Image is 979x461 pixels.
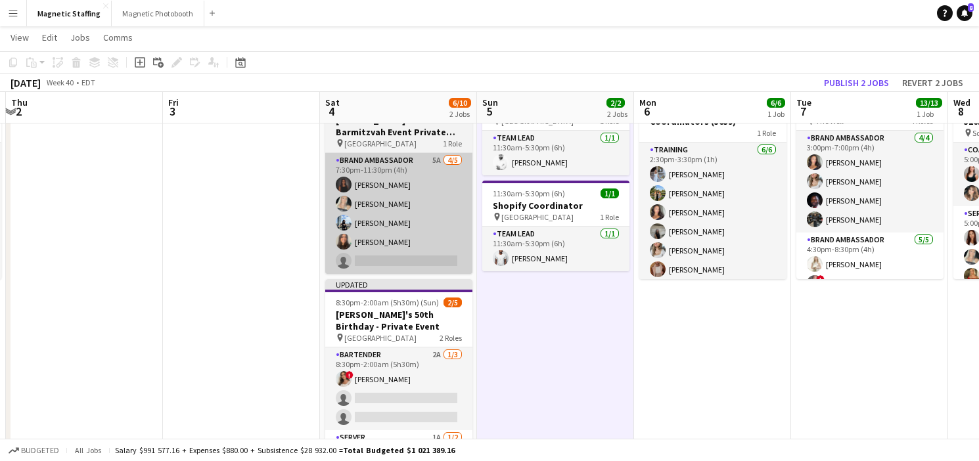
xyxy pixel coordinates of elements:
app-card-role: Brand Ambassador5/54:30pm-8:30pm (4h)[PERSON_NAME]![PERSON_NAME] [796,232,944,353]
span: 1 Role [757,128,776,138]
app-card-role: Team Lead1/111:30am-5:30pm (6h)[PERSON_NAME] [482,131,629,175]
h3: Shopify Coordinator [482,200,629,211]
app-card-role: Team Lead1/111:30am-5:30pm (6h)[PERSON_NAME] [482,227,629,271]
button: Budgeted [7,443,61,458]
span: Fri [168,97,179,108]
div: Updated [325,279,472,290]
app-card-role: Bartender2A1/38:30pm-2:00am (5h30m)![PERSON_NAME] [325,347,472,430]
span: View [11,32,29,43]
button: Magnetic Staffing [27,1,112,26]
span: 8 [951,104,970,119]
a: Jobs [65,29,95,46]
span: ! [346,371,353,379]
span: 1 Role [443,139,462,148]
span: 2/5 [444,297,462,307]
app-card-role: Training6/62:30pm-3:30pm (1h)[PERSON_NAME][PERSON_NAME][PERSON_NAME][PERSON_NAME][PERSON_NAME][PE... [639,143,786,282]
span: 6 [637,104,656,119]
span: [GEOGRAPHIC_DATA] [501,212,574,222]
span: 8:30pm-2:00am (5h30m) (Sun) [336,297,439,307]
h3: [PERSON_NAME]'s 50th Birthday - Private Event [325,309,472,332]
button: Publish 2 jobs [819,74,894,91]
span: [GEOGRAPHIC_DATA] [344,139,417,148]
span: Sun [482,97,498,108]
span: 3 [166,104,179,119]
div: 1 Job [767,109,785,119]
div: 2 Jobs [607,109,627,119]
span: ! [817,275,825,283]
app-job-card: 3:00pm-12:00am (9h) (Wed)13/13Schinlder Event 3174 The Well4 RolesBrand Ambassador4/43:00pm-7:00p... [796,85,944,279]
span: 13/13 [916,98,942,108]
span: 4 [323,104,340,119]
span: All jobs [72,445,104,455]
span: Edit [42,32,57,43]
div: [DATE] [11,76,41,89]
app-job-card: 11:30am-5:30pm (6h)1/1Shopify Coordinator [GEOGRAPHIC_DATA]1 RoleTeam Lead1/111:30am-5:30pm (6h)[... [482,181,629,271]
span: 2/2 [606,98,625,108]
a: 8 [957,5,972,21]
button: Magnetic Photobooth [112,1,204,26]
span: 8 [968,3,974,12]
div: Salary $991 577.16 + Expenses $880.00 + Subsistence $28 932.00 = [115,445,455,455]
span: Wed [953,97,970,108]
app-job-card: 2:30pm-3:30pm (1h)6/6Sunlife Conference - Event Coordinators (3639)1 RoleTraining6/62:30pm-3:30pm... [639,85,786,279]
span: Budgeted [21,446,59,455]
div: 1 Job [917,109,942,119]
span: 1/1 [601,188,619,198]
span: 11:30am-5:30pm (6h) [493,188,565,198]
span: Jobs [70,32,90,43]
app-job-card: 11:30am-5:30pm (6h)1/1Shopify Coordinator [GEOGRAPHIC_DATA]1 RoleTeam Lead1/111:30am-5:30pm (6h)[... [482,85,629,175]
span: Thu [11,97,28,108]
a: View [5,29,34,46]
span: Week 40 [43,77,76,87]
span: Comms [103,32,133,43]
span: 6/10 [449,98,471,108]
span: 1 Role [600,212,619,222]
app-job-card: Updated7:30pm-11:30pm (4h)4/5[PERSON_NAME]'s Barmitzvah Event Private Residence [GEOGRAPHIC_DATA]... [325,85,472,274]
span: 2 [9,104,28,119]
button: Revert 2 jobs [897,74,968,91]
span: Total Budgeted $1 021 389.16 [343,445,455,455]
app-card-role: Brand Ambassador4/43:00pm-7:00pm (4h)[PERSON_NAME][PERSON_NAME][PERSON_NAME][PERSON_NAME] [796,131,944,232]
app-card-role: Brand Ambassador5A4/57:30pm-11:30pm (4h)[PERSON_NAME][PERSON_NAME][PERSON_NAME][PERSON_NAME] [325,153,472,274]
div: EDT [81,77,95,87]
span: Sat [325,97,340,108]
span: Mon [639,97,656,108]
span: 5 [480,104,498,119]
span: Tue [796,97,811,108]
span: 7 [794,104,811,119]
a: Edit [37,29,62,46]
span: 6/6 [767,98,785,108]
span: [GEOGRAPHIC_DATA] [344,333,417,343]
span: 2 Roles [440,333,462,343]
a: Comms [98,29,138,46]
h3: [PERSON_NAME]'s Barmitzvah Event Private Residence [325,114,472,138]
div: 2 Jobs [449,109,470,119]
